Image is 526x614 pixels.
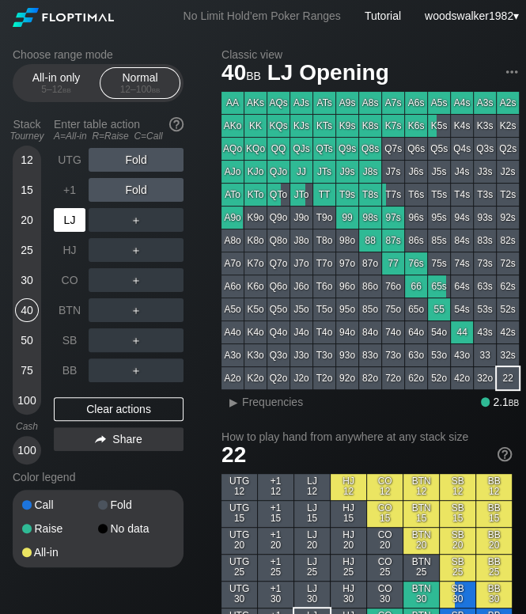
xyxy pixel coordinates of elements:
div: J5o [290,298,312,320]
div: 76s [405,252,427,275]
div: 30 [15,268,39,292]
div: KTo [244,184,267,206]
div: 65o [405,298,427,320]
div: Share [54,427,184,451]
div: 86o [359,275,381,298]
div: J2o [290,367,312,389]
div: 93o [336,344,358,366]
div: 93s [474,207,496,229]
div: ＋ [89,358,184,382]
div: ＋ [89,208,184,232]
div: 82o [359,367,381,389]
div: +1 [54,178,85,202]
div: SB 25 [440,555,475,581]
div: HJ 15 [331,501,366,527]
div: BTN 20 [403,528,439,554]
div: LJ 20 [294,528,330,554]
div: 54o [428,321,450,343]
div: K2o [244,367,267,389]
div: BTN 12 [403,474,439,500]
div: Fold [89,148,184,172]
div: 52o [428,367,450,389]
div: 100 [15,438,39,462]
div: 85o [359,298,381,320]
div: 74s [451,252,473,275]
div: HJ [54,238,85,262]
div: A5s [428,92,450,114]
div: Call [22,499,98,510]
div: T7o [313,252,335,275]
div: 50 [15,328,39,352]
span: 40 [219,61,263,87]
div: QJo [267,161,289,183]
div: Q2s [497,138,519,160]
div: A6o [221,275,244,298]
div: T2o [313,367,335,389]
div: KJo [244,161,267,183]
div: UTG 20 [221,528,257,554]
div: ＋ [89,238,184,262]
div: 82s [497,229,519,252]
div: T8o [313,229,335,252]
div: +1 12 [258,474,293,500]
span: bb [62,84,71,95]
div: 40 [15,298,39,322]
div: J4s [451,161,473,183]
span: woodswalker1982 [425,9,513,22]
div: T5o [313,298,335,320]
div: J7s [382,161,404,183]
div: JTo [290,184,312,206]
div: K4o [244,321,267,343]
div: 63o [405,344,427,366]
div: K6s [405,115,427,137]
div: CO 25 [367,555,403,581]
div: J7o [290,252,312,275]
div: Fold [98,499,174,510]
div: 54s [451,298,473,320]
div: T4s [451,184,473,206]
div: 73s [474,252,496,275]
div: T6o [313,275,335,298]
div: ATo [221,184,244,206]
div: J9o [290,207,312,229]
div: 42o [451,367,473,389]
div: 97s [382,207,404,229]
div: AJo [221,161,244,183]
div: Q8s [359,138,381,160]
div: Q9s [336,138,358,160]
h2: How to play hand from anywhere at any stack size [221,430,512,443]
div: K5o [244,298,267,320]
div: J6s [405,161,427,183]
div: KQs [267,115,289,137]
div: 88 [359,229,381,252]
div: 84o [359,321,381,343]
div: 95o [336,298,358,320]
div: JTs [313,161,335,183]
div: K8s [359,115,381,137]
div: 92o [336,367,358,389]
div: 33 [474,344,496,366]
div: 55 [428,298,450,320]
div: 87s [382,229,404,252]
div: 65s [428,275,450,298]
div: Q7o [267,252,289,275]
div: SB 15 [440,501,475,527]
div: QTs [313,138,335,160]
div: K4s [451,115,473,137]
div: 87o [359,252,381,275]
div: BTN 25 [403,555,439,581]
div: 43o [451,344,473,366]
div: 92s [497,207,519,229]
div: ＋ [89,328,184,352]
div: 100 [15,388,39,412]
div: TT [313,184,335,206]
div: A8s [359,92,381,114]
div: Q5o [267,298,289,320]
div: 42s [497,321,519,343]
div: 25 [15,238,39,262]
div: 85s [428,229,450,252]
h2: Choose range mode [13,48,184,61]
div: ＋ [89,298,184,322]
div: +1 25 [258,555,293,581]
div: T3s [474,184,496,206]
